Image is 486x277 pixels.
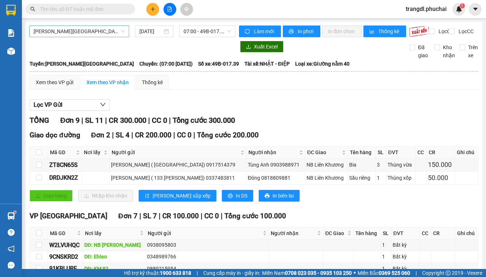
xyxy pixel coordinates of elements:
span: SL 11 [85,116,103,125]
th: SL [376,147,386,159]
div: 50.000 [428,173,454,183]
th: Tên hàng [354,227,381,239]
span: bar-chart [369,29,375,35]
div: DĐ: KM 82 [84,265,144,273]
div: 1 [382,265,390,273]
div: ZT8CN65S [49,160,81,169]
button: file-add [163,3,176,16]
th: ĐVT [386,147,416,159]
span: Số xe: 49B-017.39 [198,60,239,68]
img: solution-icon [7,29,15,37]
button: printerIn DS [222,190,253,202]
div: Bia [349,161,374,169]
td: W2LVUHQC [48,239,83,251]
span: sync [245,29,251,35]
span: printer [289,29,295,35]
div: 9CNSKRD2 [49,252,82,261]
span: message [8,262,15,269]
button: uploadGiao hàng [30,190,73,202]
button: downloadXuất Excel [240,41,283,52]
span: | [416,269,417,277]
span: Trên xe [465,43,481,59]
span: notification [8,245,15,252]
img: warehouse-icon [7,212,15,220]
span: sort-ascending [144,193,150,199]
input: Tìm tên, số ĐT hoặc mã đơn [40,5,126,13]
span: CR 300.000 [109,116,146,125]
span: | [148,116,150,125]
div: 0938095803 [147,241,267,249]
button: aim [180,3,193,16]
span: Làm mới [254,27,275,35]
span: SL 4 [116,131,130,139]
span: 1 [461,3,463,8]
span: Lọc CR [436,27,455,35]
span: | [169,116,171,125]
div: 1 [382,241,390,249]
div: Thùng xốp [387,174,414,182]
button: syncLàm mới [239,26,281,37]
span: Lọc VP Gửi [34,100,62,109]
button: plus [146,3,159,16]
span: CR 100.000 [162,212,199,220]
strong: 0369 525 060 [379,270,410,276]
span: question-circle [8,229,15,236]
div: Đông 0818809881 [248,174,304,182]
span: Giao dọc đường [30,131,80,139]
div: 1 [377,174,385,182]
th: CR [427,147,455,159]
span: Cung cấp máy in - giấy in: [203,269,260,277]
span: | [193,131,195,139]
span: Tài xế: NHẬT - ĐIỆP [244,60,290,68]
td: 9CNSKRD2 [48,251,83,263]
span: Người gửi [112,148,239,156]
span: | [139,212,141,220]
img: icon-new-feature [456,6,462,12]
sup: 1 [14,211,16,213]
img: logo-vxr [6,5,16,16]
div: 91KBLURF [49,264,82,273]
span: Miền Nam [262,269,352,277]
th: SL [381,227,391,239]
div: NB Liên Khương [306,161,347,169]
span: caret-down [472,6,479,12]
th: Ghi chú [455,227,478,239]
img: 9k= [409,26,429,37]
div: DRDJKN2Z [49,173,81,182]
span: copyright [445,270,451,276]
span: In phơi [298,27,315,35]
span: | [131,131,133,139]
span: Đơn 7 [118,212,138,220]
span: | [81,116,83,125]
div: DĐ: NB [PERSON_NAME] [84,241,144,249]
div: 1 [382,253,390,261]
span: | [105,116,107,125]
span: file-add [167,7,172,12]
span: trangdl.phuchai [400,4,452,13]
td: DRDJKN2Z [48,172,82,184]
span: Tổng cước 300.000 [173,116,235,125]
button: printerIn biên lai [259,190,300,202]
span: | [112,131,114,139]
span: Mã GD [50,148,74,156]
span: Lọc CC [456,27,475,35]
button: In đơn chọn [322,26,362,37]
span: down [100,102,106,108]
div: Bất kỳ [393,265,419,273]
span: ĐC Giao [325,229,346,237]
div: Tùng Anh 0903988971 [248,161,304,169]
button: sort-ascending[PERSON_NAME] sắp xếp [139,190,216,202]
span: Người nhận [248,148,298,156]
span: aim [184,7,189,12]
div: [PERSON_NAME] ( 133 [PERSON_NAME]) 0337483811 [111,174,245,182]
span: | [221,212,223,220]
span: ⚪️ [354,272,356,274]
span: ĐC Giao [307,148,340,156]
sup: 1 [460,3,465,8]
span: download [246,44,251,50]
div: 3 [377,161,385,169]
span: Nơi lấy [84,148,103,156]
span: | [197,269,198,277]
span: search [30,7,35,12]
span: VP [GEOGRAPHIC_DATA] [30,212,107,220]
